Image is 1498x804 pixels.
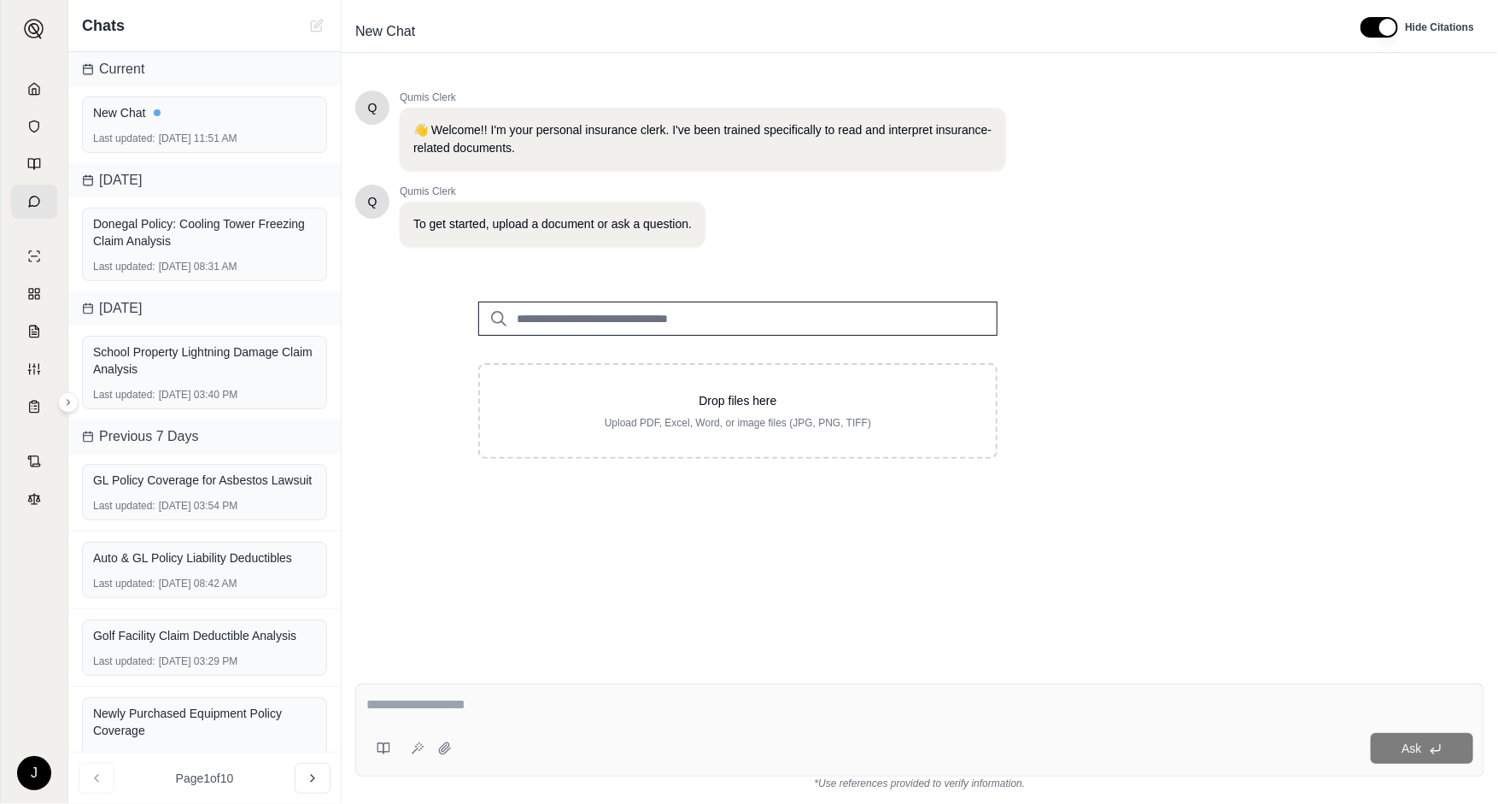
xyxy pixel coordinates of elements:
[93,705,316,739] div: Newly Purchased Equipment Policy Coverage
[93,388,155,402] span: Last updated:
[93,260,316,273] div: [DATE] 08:31 AM
[93,627,316,644] div: Golf Facility Claim Deductible Analysis
[24,19,44,39] img: Expand sidebar
[11,109,57,144] a: Documents Vault
[11,239,57,273] a: Single Policy
[93,260,155,273] span: Last updated:
[507,416,968,430] p: Upload PDF, Excel, Word, or image files (JPG, PNG, TIFF)
[93,104,316,121] div: New Chat
[1371,733,1473,764] button: Ask
[11,72,57,106] a: Home
[93,654,155,668] span: Last updated:
[368,99,377,116] span: Hello
[93,472,316,489] div: GL Policy Coverage for Asbestos Lawsuit
[413,215,692,233] p: To get started, upload a document or ask a question.
[93,749,155,763] span: Last updated:
[93,215,316,249] div: Donegal Policy: Cooling Tower Freezing Claim Analysis
[368,193,377,210] span: Hello
[17,12,51,46] button: Expand sidebar
[348,18,422,45] span: New Chat
[68,291,341,326] div: [DATE]
[68,52,341,86] div: Current
[93,132,155,145] span: Last updated:
[413,121,992,157] p: 👋 Welcome!! I'm your personal insurance clerk. I've been trained specifically to read and interpr...
[176,770,234,787] span: Page 1 of 10
[11,352,57,386] a: Custom Report
[58,392,79,413] button: Expand sidebar
[11,277,57,311] a: Policy Comparisons
[1405,21,1474,34] span: Hide Citations
[400,185,705,198] span: Qumis Clerk
[82,14,125,38] span: Chats
[17,756,51,790] div: J
[307,15,327,36] button: New Chat
[11,185,57,219] a: Chat
[11,147,57,181] a: Prompt Library
[93,132,316,145] div: [DATE] 11:51 AM
[93,577,316,590] div: [DATE] 08:42 AM
[11,314,57,349] a: Claim Coverage
[355,777,1484,790] div: *Use references provided to verify information.
[11,390,57,424] a: Coverage Table
[93,577,155,590] span: Last updated:
[93,749,316,763] div: [DATE] 01:30 PM
[93,388,316,402] div: [DATE] 03:40 PM
[11,482,57,516] a: Legal Search Engine
[93,654,316,668] div: [DATE] 03:29 PM
[68,420,341,454] div: Previous 7 Days
[68,163,341,197] div: [DATE]
[93,499,155,513] span: Last updated:
[11,444,57,478] a: Contract Analysis
[507,392,968,409] p: Drop files here
[1401,742,1421,755] span: Ask
[93,499,316,513] div: [DATE] 03:54 PM
[400,91,1006,104] span: Qumis Clerk
[93,343,316,378] div: School Property Lightning Damage Claim Analysis
[348,18,1340,45] div: Edit Title
[93,549,316,566] div: Auto & GL Policy Liability Deductibles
